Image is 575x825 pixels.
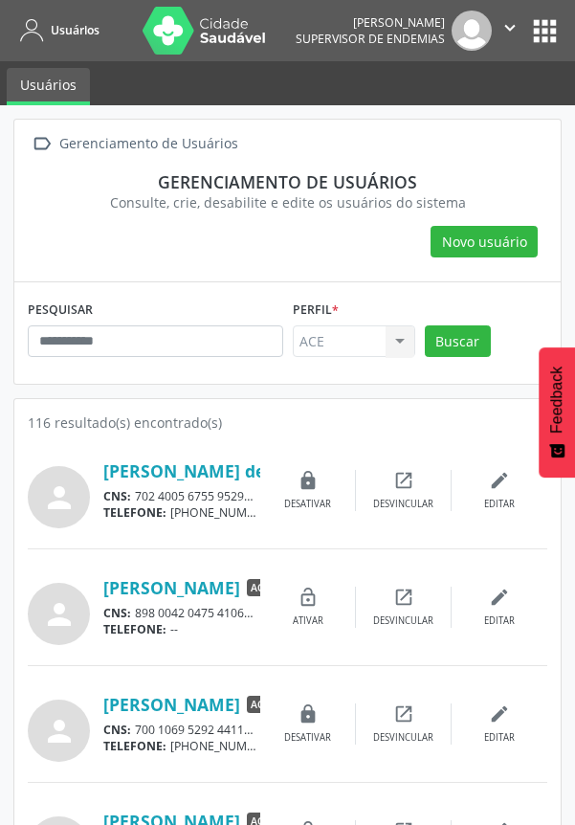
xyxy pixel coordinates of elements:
button: apps [528,14,562,48]
a: [PERSON_NAME] [103,694,240,715]
span: TELEFONE: [103,504,166,521]
div: Editar [484,731,515,745]
div: Desativar [284,498,331,511]
span: Supervisor de Endemias [296,31,445,47]
div: Consulte, crie, desabilite e edite os usuários do sistema [41,192,534,212]
span: Usuários [51,22,100,38]
i: lock [298,470,319,491]
div: [PHONE_NUMBER] [103,738,260,754]
span: CPF: [257,722,283,738]
div: 898 0042 0475 4106 075.494.691-64 [103,605,260,621]
i: open_in_new [393,587,414,608]
div: [PHONE_NUMBER] [103,504,260,521]
span: CPF: [257,488,283,504]
i: edit [489,703,510,725]
a: Usuários [7,68,90,105]
span: CNS: [103,488,131,504]
div: 702 4005 6755 9529 137.811.576-79 [103,488,260,504]
i: person [42,714,77,748]
div: -- [103,621,260,637]
i: lock [298,703,319,725]
span: CPF: [257,605,283,621]
a: Usuários [13,14,100,46]
i: open_in_new [393,470,414,491]
div: 116 resultado(s) encontrado(s) [28,412,547,433]
i: lock_open [298,587,319,608]
label: Perfil [293,296,339,325]
a: [PERSON_NAME] de [PERSON_NAME] [103,460,407,481]
i: open_in_new [393,703,414,725]
a: [PERSON_NAME] [103,577,240,598]
span: CNS: [103,722,131,738]
div: Desvincular [373,614,433,628]
button:  [492,11,528,51]
div: Editar [484,498,515,511]
img: img [452,11,492,51]
i: edit [489,470,510,491]
div: [PERSON_NAME] [296,14,445,31]
span: CNS: [103,605,131,621]
div: 700 1069 5292 4411 131.199.936-11 [103,722,260,738]
a:  Gerenciamento de Usuários [28,130,241,158]
span: ACE [247,696,273,713]
button: Feedback - Mostrar pesquisa [539,347,575,478]
div: Desvincular [373,731,433,745]
i:  [28,130,55,158]
span: Feedback [548,367,565,434]
span: TELEFONE: [103,621,166,637]
div: Ativar [293,614,323,628]
div: Desvincular [373,498,433,511]
span: ACE [247,579,273,596]
i: person [42,597,77,632]
div: Desativar [284,731,331,745]
div: Gerenciamento de usuários [41,171,534,192]
div: Gerenciamento de Usuários [55,130,241,158]
button: Novo usuário [431,226,538,258]
i:  [499,17,520,38]
button: Buscar [425,325,491,358]
i: edit [489,587,510,608]
span: TELEFONE: [103,738,166,754]
span: Novo usuário [442,232,527,252]
label: PESQUISAR [28,296,93,325]
div: Editar [484,614,515,628]
i: person [42,480,77,515]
